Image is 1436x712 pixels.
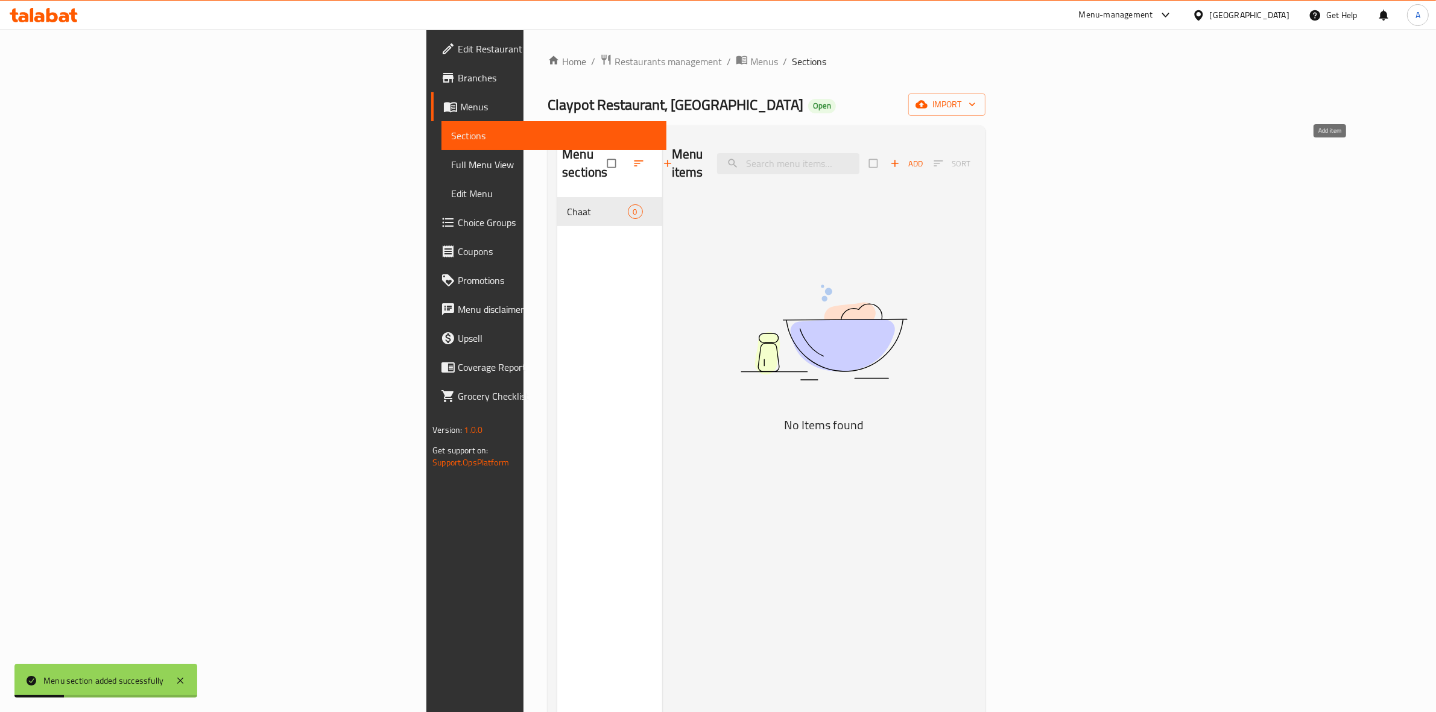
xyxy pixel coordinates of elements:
[926,154,978,173] span: Select section first
[727,54,731,69] li: /
[750,54,778,69] span: Menus
[431,208,666,237] a: Choice Groups
[808,101,836,111] span: Open
[431,34,666,63] a: Edit Restaurant
[458,215,657,230] span: Choice Groups
[458,389,657,403] span: Grocery Checklist
[918,97,976,112] span: import
[431,92,666,121] a: Menus
[432,455,509,470] a: Support.OpsPlatform
[451,157,657,172] span: Full Menu View
[783,54,787,69] li: /
[441,150,666,179] a: Full Menu View
[458,331,657,345] span: Upsell
[431,295,666,324] a: Menu disclaimer
[441,179,666,208] a: Edit Menu
[458,302,657,317] span: Menu disclaimer
[1415,8,1420,22] span: A
[43,674,163,687] div: Menu section added successfully
[451,128,657,143] span: Sections
[736,54,778,69] a: Menus
[908,93,985,116] button: import
[654,150,683,177] button: Add section
[567,204,627,219] span: Chaat
[431,353,666,382] a: Coverage Report
[431,63,666,92] a: Branches
[1210,8,1289,22] div: [GEOGRAPHIC_DATA]
[431,266,666,295] a: Promotions
[431,324,666,353] a: Upsell
[432,422,462,438] span: Version:
[432,443,488,458] span: Get support on:
[673,253,975,412] img: dish.svg
[628,204,643,219] div: items
[458,244,657,259] span: Coupons
[615,54,722,69] span: Restaurants management
[717,153,859,174] input: search
[458,71,657,85] span: Branches
[548,54,985,69] nav: breadcrumb
[458,360,657,374] span: Coverage Report
[431,237,666,266] a: Coupons
[557,192,662,231] nav: Menu sections
[441,121,666,150] a: Sections
[808,99,836,113] div: Open
[792,54,826,69] span: Sections
[890,157,923,171] span: Add
[672,145,703,181] h2: Menu items
[887,154,926,173] button: Add
[458,42,657,56] span: Edit Restaurant
[1079,8,1153,22] div: Menu-management
[557,197,662,226] div: Chaat0
[464,422,483,438] span: 1.0.0
[628,206,642,218] span: 0
[458,273,657,288] span: Promotions
[431,382,666,411] a: Grocery Checklist
[451,186,657,201] span: Edit Menu
[548,91,803,118] span: Claypot Restaurant, [GEOGRAPHIC_DATA]
[460,99,657,114] span: Menus
[673,415,975,435] h5: No Items found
